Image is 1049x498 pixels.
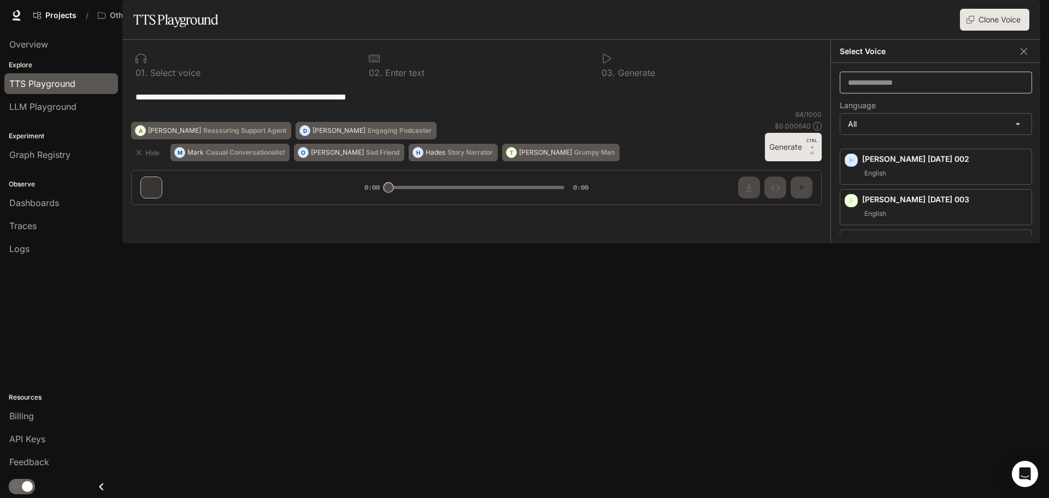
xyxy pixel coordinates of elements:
[775,121,811,131] p: $ 0.000640
[298,144,308,161] div: O
[413,144,423,161] div: H
[133,9,218,31] h1: TTS Playground
[602,68,615,77] p: 0 3 .
[840,114,1032,134] div: All
[368,127,432,134] p: Engaging Podcaster
[93,4,162,26] button: Open workspace menu
[313,127,366,134] p: [PERSON_NAME]
[148,127,201,134] p: [PERSON_NAME]
[426,149,445,156] p: Hades
[135,68,148,77] p: 0 1 .
[148,68,201,77] p: Select voice
[28,4,81,26] a: Go to projects
[615,68,655,77] p: Generate
[131,122,291,139] button: A[PERSON_NAME]Reassuring Support Agent
[862,154,1027,165] p: [PERSON_NAME] [DATE] 002
[502,144,620,161] button: T[PERSON_NAME]Grumpy Man
[206,149,285,156] p: Casual Conversationalist
[447,149,493,156] p: Story Narrator
[110,11,145,20] p: Otherhalf
[45,11,76,20] span: Projects
[574,149,615,156] p: Grumpy Man
[840,102,876,109] p: Language
[806,137,817,157] p: ⏎
[311,149,364,156] p: [PERSON_NAME]
[806,137,817,150] p: CTRL +
[862,194,1027,205] p: [PERSON_NAME] [DATE] 003
[519,149,572,156] p: [PERSON_NAME]
[1012,461,1038,487] div: Open Intercom Messenger
[203,127,286,134] p: Reassuring Support Agent
[175,144,185,161] div: M
[765,133,822,161] button: GenerateCTRL +⏎
[300,122,310,139] div: D
[81,10,93,21] div: /
[369,68,382,77] p: 0 2 .
[382,68,425,77] p: Enter text
[131,144,166,161] button: Hide
[960,9,1029,31] button: Clone Voice
[795,110,822,119] p: 64 / 1000
[862,235,1027,245] p: [PERSON_NAME] [DATE] 004
[409,144,498,161] button: HHadesStory Narrator
[862,167,888,180] span: English
[506,144,516,161] div: T
[170,144,290,161] button: MMarkCasual Conversationalist
[135,122,145,139] div: A
[294,144,404,161] button: O[PERSON_NAME]Sad Friend
[366,149,399,156] p: Sad Friend
[296,122,437,139] button: D[PERSON_NAME]Engaging Podcaster
[862,207,888,220] span: English
[187,149,204,156] p: Mark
